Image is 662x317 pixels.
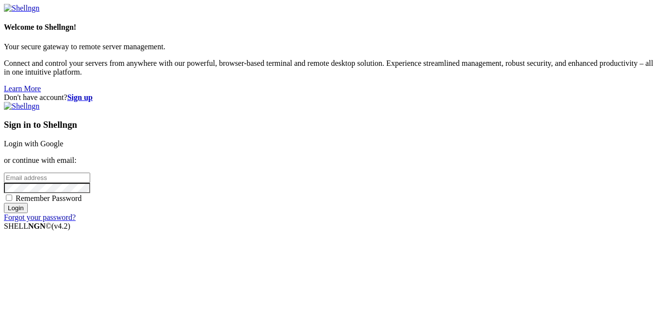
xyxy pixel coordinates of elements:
a: Login with Google [4,139,63,148]
input: Login [4,203,28,213]
a: Sign up [67,93,93,101]
a: Learn More [4,84,41,93]
p: Your secure gateway to remote server management. [4,42,658,51]
input: Email address [4,173,90,183]
p: or continue with email: [4,156,658,165]
span: 4.2.0 [52,222,71,230]
span: SHELL © [4,222,70,230]
h3: Sign in to Shellngn [4,119,658,130]
b: NGN [28,222,46,230]
img: Shellngn [4,102,39,111]
img: Shellngn [4,4,39,13]
p: Connect and control your servers from anywhere with our powerful, browser-based terminal and remo... [4,59,658,77]
a: Forgot your password? [4,213,76,221]
div: Don't have account? [4,93,658,102]
h4: Welcome to Shellngn! [4,23,658,32]
input: Remember Password [6,195,12,201]
span: Remember Password [16,194,82,202]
